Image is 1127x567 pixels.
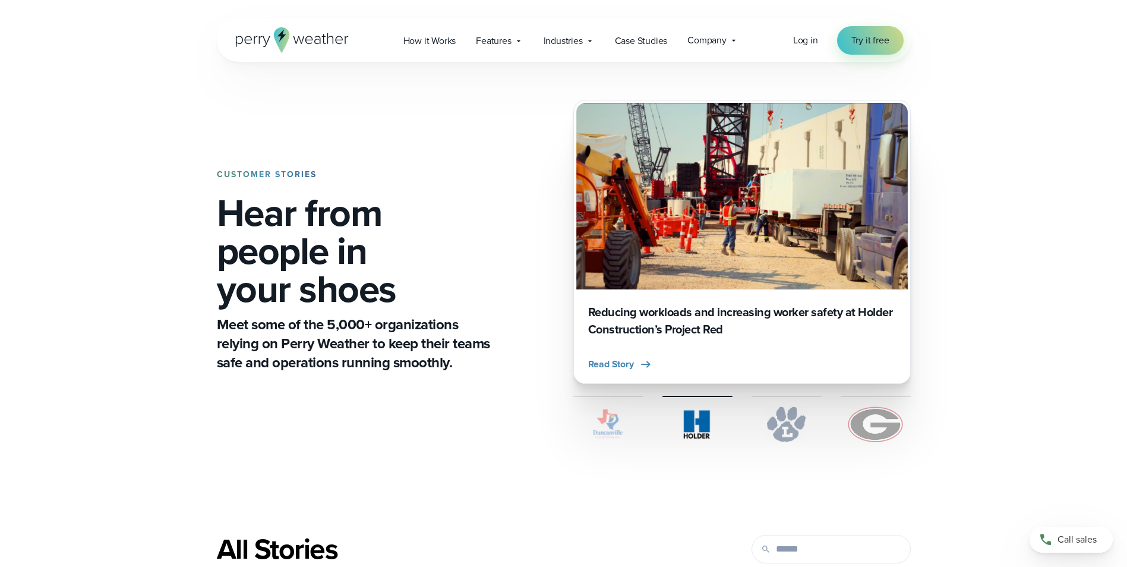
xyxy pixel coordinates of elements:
[544,34,583,48] span: Industries
[588,304,896,338] h3: Reducing workloads and increasing worker safety at Holder Construction’s Project Red
[793,33,818,48] a: Log in
[851,33,889,48] span: Try it free
[217,533,673,566] div: All Stories
[217,168,317,181] strong: CUSTOMER STORIES
[393,29,466,53] a: How it Works
[217,194,495,308] h1: Hear from people in your shoes
[576,103,908,289] img: Holder Construction Workers preparing construction materials to be lifted on a crane
[662,407,733,442] img: Holder.svg
[837,26,904,55] a: Try it free
[476,34,511,48] span: Features
[605,29,678,53] a: Case Studies
[573,100,911,384] a: Holder Construction Workers preparing construction materials to be lifted on a crane Reducing wor...
[793,33,818,47] span: Log in
[403,34,456,48] span: How it Works
[1057,533,1097,547] span: Call sales
[588,357,653,371] button: Read Story
[573,100,911,384] div: slideshow
[588,357,634,371] span: Read Story
[217,315,495,372] p: Meet some of the 5,000+ organizations relying on Perry Weather to keep their teams safe and opera...
[687,33,727,48] span: Company
[573,100,911,384] div: 2 of 4
[615,34,668,48] span: Case Studies
[1030,527,1113,553] a: Call sales
[573,407,643,442] img: City of Duncanville Logo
